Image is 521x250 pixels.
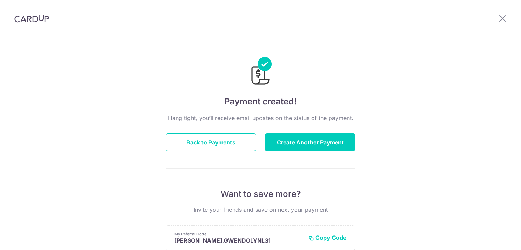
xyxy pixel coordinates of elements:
[14,14,49,23] img: CardUp
[166,133,256,151] button: Back to Payments
[166,95,355,108] h4: Payment created!
[174,231,303,237] p: My Referral Code
[249,57,272,87] img: Payments
[174,237,303,244] p: [PERSON_NAME],GWENDOLYNL31
[308,234,347,241] button: Copy Code
[166,188,355,200] p: Want to save more?
[166,114,355,122] p: Hang tight, you’ll receive email updates on the status of the payment.
[166,205,355,214] p: Invite your friends and save on next your payment
[265,133,355,151] button: Create Another Payment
